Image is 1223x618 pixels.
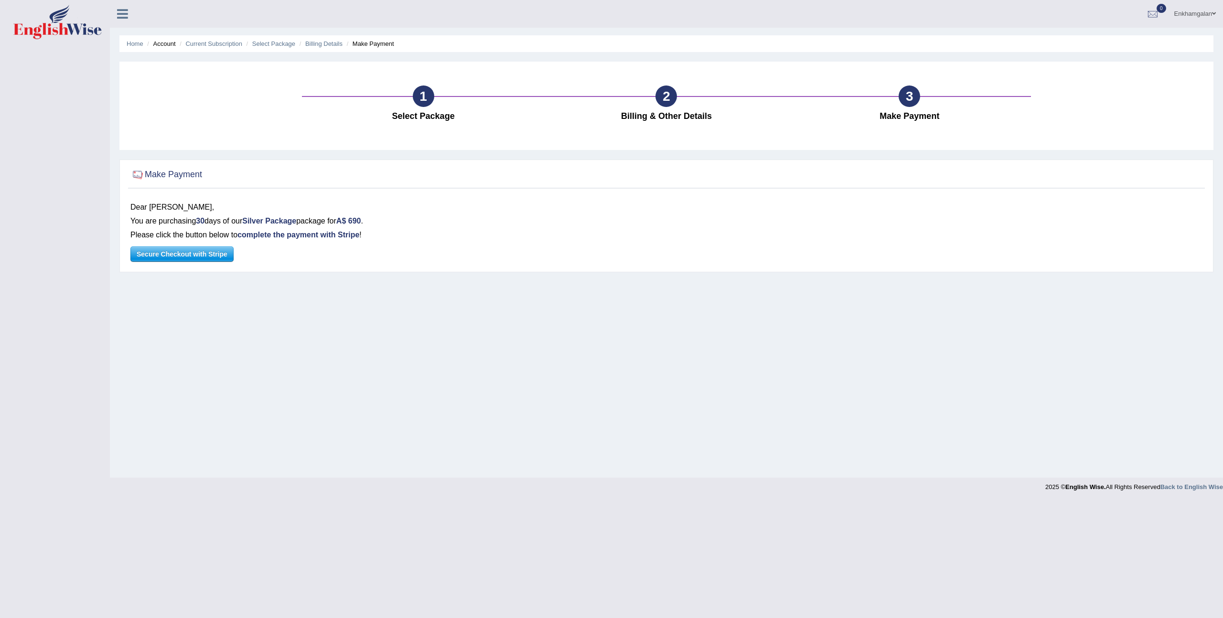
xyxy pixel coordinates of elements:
[131,247,233,261] span: Secure Checkout with Stripe
[793,112,1026,121] h4: Make Payment
[130,168,202,182] h2: Make Payment
[1157,4,1166,13] span: 0
[336,217,361,225] b: A$ 690
[344,39,394,48] li: Make Payment
[305,40,343,47] a: Billing Details
[130,246,234,262] button: Secure Checkout with Stripe
[550,112,783,121] h4: Billing & Other Details
[185,40,242,47] a: Current Subscription
[130,214,1202,242] p: You are purchasing days of our package for . Please click the button below to !
[130,201,1202,214] div: Dear [PERSON_NAME],
[413,85,434,107] div: 1
[307,112,540,121] h4: Select Package
[242,217,296,225] b: Silver Package
[127,40,143,47] a: Home
[1065,483,1105,490] strong: English Wise.
[196,217,204,225] b: 30
[252,40,295,47] a: Select Package
[655,85,677,107] div: 2
[1160,483,1223,490] a: Back to English Wise
[899,85,920,107] div: 3
[145,39,175,48] li: Account
[1045,478,1223,491] div: 2025 © All Rights Reserved
[237,231,359,239] b: complete the payment with Stripe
